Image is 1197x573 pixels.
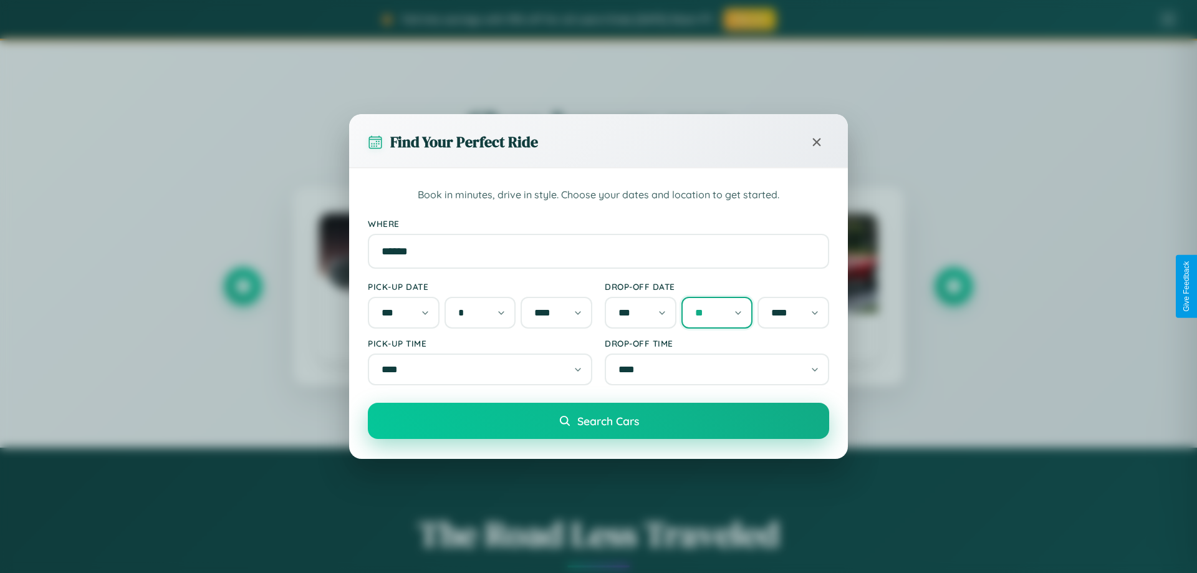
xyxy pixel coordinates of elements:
label: Where [368,218,829,229]
h3: Find Your Perfect Ride [390,132,538,152]
button: Search Cars [368,403,829,439]
label: Drop-off Date [605,281,829,292]
label: Pick-up Date [368,281,592,292]
label: Drop-off Time [605,338,829,349]
label: Pick-up Time [368,338,592,349]
span: Search Cars [577,414,639,428]
p: Book in minutes, drive in style. Choose your dates and location to get started. [368,187,829,203]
